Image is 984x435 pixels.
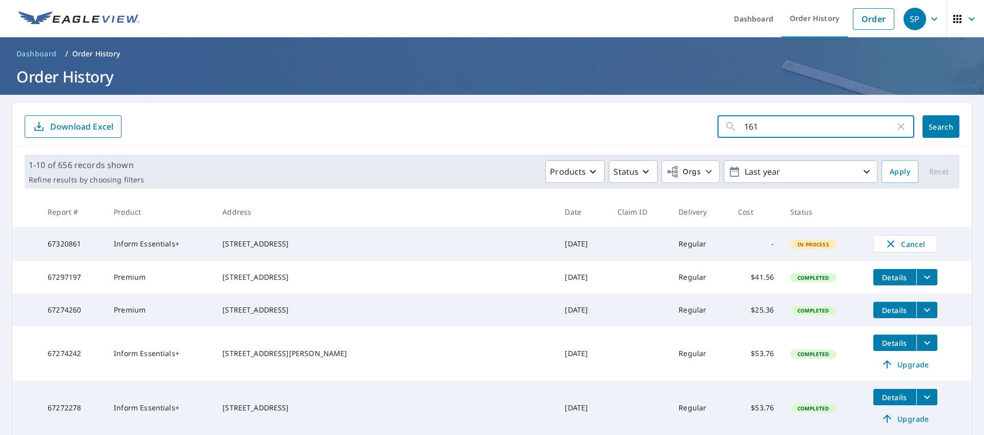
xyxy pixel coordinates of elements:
[879,305,910,315] span: Details
[609,197,671,227] th: Claim ID
[791,241,835,248] span: In Process
[879,412,931,425] span: Upgrade
[782,197,865,227] th: Status
[39,261,106,294] td: 67297197
[557,261,609,294] td: [DATE]
[791,274,835,281] span: Completed
[904,8,926,30] div: SP
[557,227,609,261] td: [DATE]
[557,326,609,381] td: [DATE]
[545,160,605,183] button: Products
[39,326,106,381] td: 67274242
[609,160,658,183] button: Status
[222,305,548,315] div: [STREET_ADDRESS]
[65,48,68,60] li: /
[670,326,730,381] td: Regular
[214,197,557,227] th: Address
[39,227,106,261] td: 67320861
[16,49,57,59] span: Dashboard
[106,227,214,261] td: Inform Essentials+
[873,410,937,427] a: Upgrade
[791,405,835,412] span: Completed
[106,326,214,381] td: Inform Essentials+
[873,356,937,372] a: Upgrade
[18,11,139,27] img: EV Logo
[557,197,609,227] th: Date
[670,261,730,294] td: Regular
[106,261,214,294] td: Premium
[557,381,609,435] td: [DATE]
[730,381,782,435] td: $53.76
[222,348,548,359] div: [STREET_ADDRESS][PERSON_NAME]
[730,261,782,294] td: $41.56
[557,294,609,326] td: [DATE]
[879,392,910,402] span: Details
[916,335,937,351] button: filesDropdownBtn-67274242
[730,326,782,381] td: $53.76
[12,46,61,62] a: Dashboard
[39,381,106,435] td: 67272278
[222,403,548,413] div: [STREET_ADDRESS]
[670,197,730,227] th: Delivery
[724,160,877,183] button: Last year
[879,358,931,370] span: Upgrade
[879,273,910,282] span: Details
[222,272,548,282] div: [STREET_ADDRESS]
[890,165,910,178] span: Apply
[873,302,916,318] button: detailsBtn-67274260
[106,197,214,227] th: Product
[12,46,972,62] nav: breadcrumb
[730,197,782,227] th: Cost
[884,238,927,250] span: Cancel
[29,175,144,184] p: Refine results by choosing filters
[72,49,120,59] p: Order History
[922,115,959,138] button: Search
[916,269,937,285] button: filesDropdownBtn-67297197
[873,335,916,351] button: detailsBtn-67274242
[670,381,730,435] td: Regular
[931,122,951,132] span: Search
[879,338,910,348] span: Details
[744,112,895,141] input: Address, Report #, Claim ID, etc.
[550,165,586,178] p: Products
[916,389,937,405] button: filesDropdownBtn-67272278
[29,159,144,171] p: 1-10 of 656 records shown
[39,294,106,326] td: 67274260
[730,227,782,261] td: -
[106,294,214,326] td: Premium
[916,302,937,318] button: filesDropdownBtn-67274260
[666,165,701,178] span: Orgs
[873,269,916,285] button: detailsBtn-67297197
[791,307,835,314] span: Completed
[39,197,106,227] th: Report #
[881,160,918,183] button: Apply
[222,239,548,249] div: [STREET_ADDRESS]
[730,294,782,326] td: $25.36
[873,389,916,405] button: detailsBtn-67272278
[106,381,214,435] td: Inform Essentials+
[873,235,937,253] button: Cancel
[791,350,835,358] span: Completed
[25,115,121,138] button: Download Excel
[741,163,860,181] p: Last year
[670,294,730,326] td: Regular
[50,121,113,132] p: Download Excel
[670,227,730,261] td: Regular
[613,165,639,178] p: Status
[853,8,894,30] a: Order
[12,66,972,87] h1: Order History
[662,160,720,183] button: Orgs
